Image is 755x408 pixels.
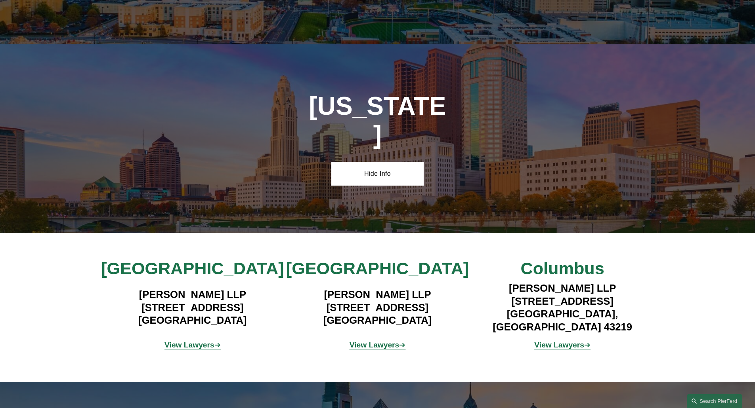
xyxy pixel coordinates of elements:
[164,341,221,349] a: View Lawyers➔
[470,282,655,333] h4: [PERSON_NAME] LLP [STREET_ADDRESS] [GEOGRAPHIC_DATA], [GEOGRAPHIC_DATA] 43219
[286,259,469,278] span: [GEOGRAPHIC_DATA]
[534,341,591,349] a: View Lawyers➔
[101,259,284,278] span: [GEOGRAPHIC_DATA]
[331,162,424,186] a: Hide Info
[350,341,399,349] strong: View Lawyers
[100,288,285,326] h4: [PERSON_NAME] LLP [STREET_ADDRESS] [GEOGRAPHIC_DATA]
[534,341,591,349] span: ➔
[164,341,221,349] span: ➔
[350,341,406,349] span: ➔
[534,341,584,349] strong: View Lawyers
[350,341,406,349] a: View Lawyers➔
[164,341,214,349] strong: View Lawyers
[521,259,604,278] span: Columbus
[308,92,447,150] h1: [US_STATE]
[285,288,470,326] h4: [PERSON_NAME] LLP [STREET_ADDRESS] [GEOGRAPHIC_DATA]
[687,394,742,408] a: Search this site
